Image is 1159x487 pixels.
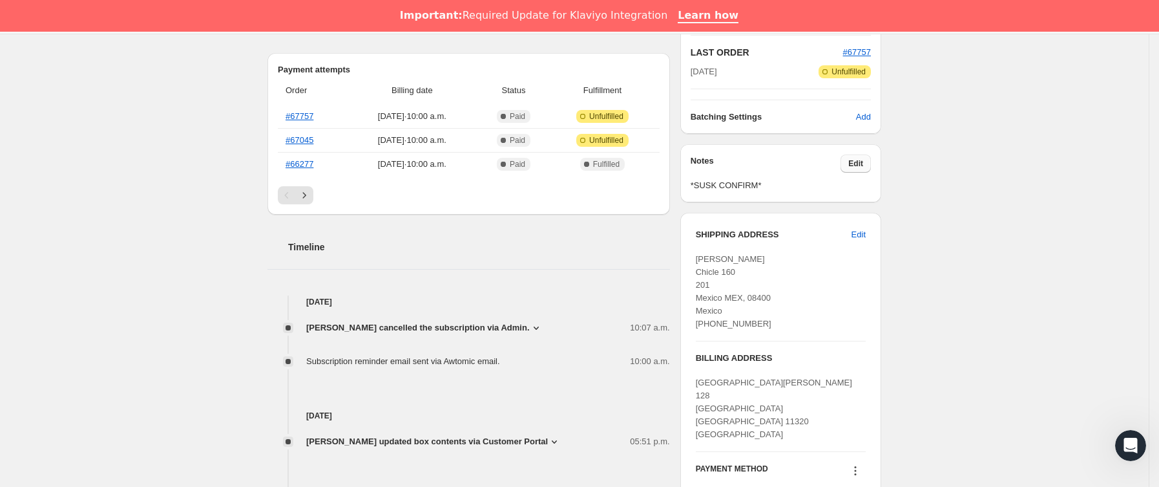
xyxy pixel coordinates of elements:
[691,179,871,192] span: *SUSK CONFIRM*
[510,111,525,122] span: Paid
[510,159,525,169] span: Paid
[593,159,620,169] span: Fulfilled
[691,46,843,59] h2: LAST ORDER
[851,228,866,241] span: Edit
[278,63,660,76] h2: Payment attempts
[482,84,546,97] span: Status
[696,254,771,329] span: [PERSON_NAME] Chicle 160 201 Mexico MEX, 08400 Mexico [PHONE_NUMBER]
[295,186,313,204] button: Siguiente
[350,110,474,123] span: [DATE] · 10:00 a.m.
[306,435,548,448] span: [PERSON_NAME] updated box contents via Customer Portal
[696,228,851,241] h3: SHIPPING ADDRESS
[288,241,670,254] h2: Timeline
[856,111,871,124] span: Add
[286,111,313,121] a: #67757
[691,65,717,78] span: [DATE]
[350,134,474,147] span: [DATE] · 10:00 a.m.
[696,352,866,365] h3: BILLING ADDRESS
[553,84,651,97] span: Fulfillment
[267,296,670,308] h4: [DATE]
[306,321,530,334] span: [PERSON_NAME] cancelled the subscription via Admin.
[848,107,879,127] button: Add
[848,158,863,169] span: Edit
[510,135,525,146] span: Paid
[400,9,667,22] div: Required Update for Klaviyo Integration
[630,355,669,368] span: 10:00 a.m.
[831,67,866,77] span: Unfulfilled
[841,155,871,173] button: Edit
[400,9,463,21] b: Important:
[350,84,474,97] span: Billing date
[843,46,871,59] button: #67757
[678,9,738,23] a: Learn how
[696,378,852,439] span: [GEOGRAPHIC_DATA][PERSON_NAME] 128 [GEOGRAPHIC_DATA] [GEOGRAPHIC_DATA] 11320 [GEOGRAPHIC_DATA]
[306,356,500,366] span: Subscription reminder email sent via Awtomic email.
[267,409,670,422] h4: [DATE]
[589,111,623,122] span: Unfulfilled
[844,224,873,245] button: Edit
[306,321,543,334] button: [PERSON_NAME] cancelled the subscription via Admin.
[278,76,346,105] th: Order
[278,186,660,204] nav: Paginación
[691,155,841,173] h3: Notes
[630,435,669,448] span: 05:51 p.m.
[286,159,313,169] a: #66277
[589,135,623,146] span: Unfulfilled
[691,111,856,124] h6: Batching Settings
[843,47,871,57] a: #67757
[630,321,669,334] span: 10:07 a.m.
[306,435,561,448] button: [PERSON_NAME] updated box contents via Customer Portal
[350,158,474,171] span: [DATE] · 10:00 a.m.
[286,135,313,145] a: #67045
[1115,430,1146,461] iframe: Intercom live chat
[696,464,768,481] h3: PAYMENT METHOD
